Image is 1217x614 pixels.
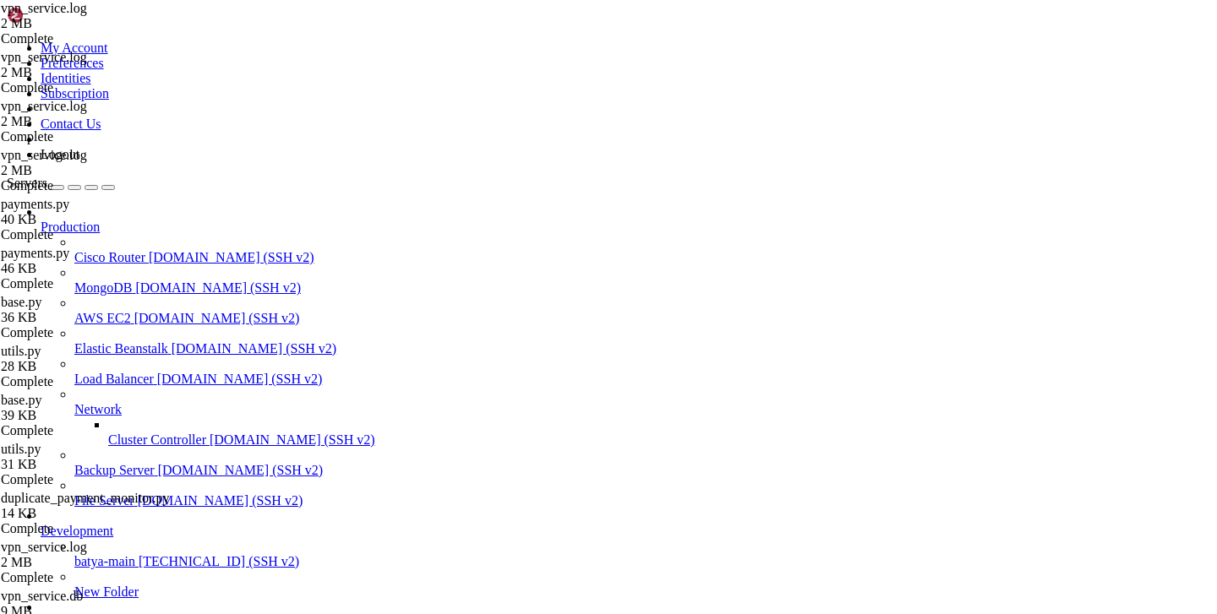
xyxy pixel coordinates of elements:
span: vpn_service.log [1,148,170,178]
span: vpn_service.log [1,540,170,570]
div: 40 KB [1,212,170,227]
span: base.py [1,295,170,325]
div: 2 MB [1,16,170,31]
span: vpn_service.log [1,1,87,15]
span: utils.py [1,344,41,358]
div: Complete [1,80,170,95]
span: duplicate_payment_monitor.py [1,491,170,505]
div: 2 MB [1,555,170,570]
div: 31 KB [1,457,170,472]
span: base.py [1,393,41,407]
span: vpn_service.db [1,589,83,603]
div: Complete [1,178,170,193]
div: 46 KB [1,261,170,276]
div: 14 KB [1,506,170,521]
div: Complete [1,31,170,46]
div: Complete [1,227,170,242]
span: utils.py [1,442,170,472]
span: payments.py [1,246,69,260]
span: payments.py [1,197,170,227]
span: vpn_service.log [1,50,87,64]
span: utils.py [1,442,41,456]
div: Complete [1,325,170,340]
span: duplicate_payment_monitor.py [1,491,170,521]
div: Complete [1,521,170,536]
span: vpn_service.log [1,148,87,162]
span: payments.py [1,246,170,276]
div: 2 MB [1,65,170,80]
span: vpn_service.log [1,99,87,113]
span: base.py [1,295,41,309]
div: Complete [1,472,170,487]
div: 28 KB [1,359,170,374]
span: base.py [1,393,170,423]
span: vpn_service.log [1,50,170,80]
div: 2 MB [1,114,170,129]
div: 2 MB [1,163,170,178]
div: Complete [1,276,170,291]
div: Complete [1,129,170,144]
span: vpn_service.log [1,540,87,554]
div: Complete [1,374,170,389]
div: Complete [1,570,170,585]
span: vpn_service.log [1,99,170,129]
div: 36 KB [1,310,170,325]
span: utils.py [1,344,170,374]
span: vpn_service.log [1,1,170,31]
div: 39 KB [1,408,170,423]
div: Complete [1,423,170,438]
span: payments.py [1,197,69,211]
